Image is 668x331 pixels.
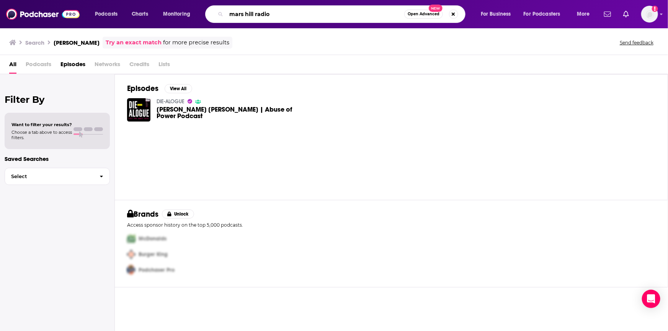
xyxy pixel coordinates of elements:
button: open menu [90,8,127,20]
button: Open AdvancedNew [404,10,443,19]
a: EpisodesView All [127,84,192,93]
span: Podcasts [26,58,51,74]
button: Select [5,168,110,185]
button: Send feedback [617,39,656,46]
svg: Add a profile image [652,6,658,12]
a: Charts [127,8,153,20]
span: Open Advanced [408,12,439,16]
span: Logged in as BenLaurro [641,6,658,23]
button: open menu [475,8,521,20]
button: open menu [158,8,200,20]
p: Access sponsor history on the top 5,000 podcasts. [127,222,655,228]
a: David Rudolf+ Sonya Pfeiffer | Abuse of Power Podcast [157,106,297,119]
a: Show notifications dropdown [620,8,632,21]
img: User Profile [641,6,658,23]
input: Search podcasts, credits, & more... [226,8,404,20]
a: Episodes [60,58,85,74]
span: Want to filter your results? [11,122,72,127]
h2: Brands [127,209,159,219]
span: Networks [95,58,120,74]
img: Third Pro Logo [124,262,139,278]
span: Charts [132,9,148,19]
h2: Episodes [127,84,158,93]
span: Credits [129,58,149,74]
h3: Search [25,39,44,46]
a: All [9,58,16,74]
span: Podcasts [95,9,118,19]
span: New [429,5,443,12]
button: Unlock [162,209,194,219]
a: Try an exact match [106,38,162,47]
span: Lists [158,58,170,74]
span: Podchaser Pro [139,267,175,273]
img: Podchaser - Follow, Share and Rate Podcasts [6,7,80,21]
button: open menu [572,8,599,20]
img: Second Pro Logo [124,247,139,262]
span: Monitoring [163,9,190,19]
button: Show profile menu [641,6,658,23]
span: Burger King [139,251,168,258]
span: Choose a tab above to access filters. [11,130,72,140]
span: [PERSON_NAME] [PERSON_NAME] | Abuse of Power Podcast [157,106,297,119]
img: First Pro Logo [124,231,139,247]
span: McDonalds [139,235,167,242]
span: More [577,9,590,19]
a: DIE-ALOGUE [157,98,185,105]
span: for more precise results [163,38,229,47]
a: Show notifications dropdown [601,8,614,21]
div: Open Intercom Messenger [642,290,660,308]
h2: Filter By [5,94,110,105]
p: Saved Searches [5,155,110,162]
span: For Podcasters [524,9,560,19]
img: David Rudolf+ Sonya Pfeiffer | Abuse of Power Podcast [127,98,150,122]
h3: [PERSON_NAME] [54,39,100,46]
span: For Business [481,9,511,19]
span: Select [5,174,93,179]
button: open menu [519,8,572,20]
button: View All [165,84,192,93]
div: Search podcasts, credits, & more... [212,5,473,23]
